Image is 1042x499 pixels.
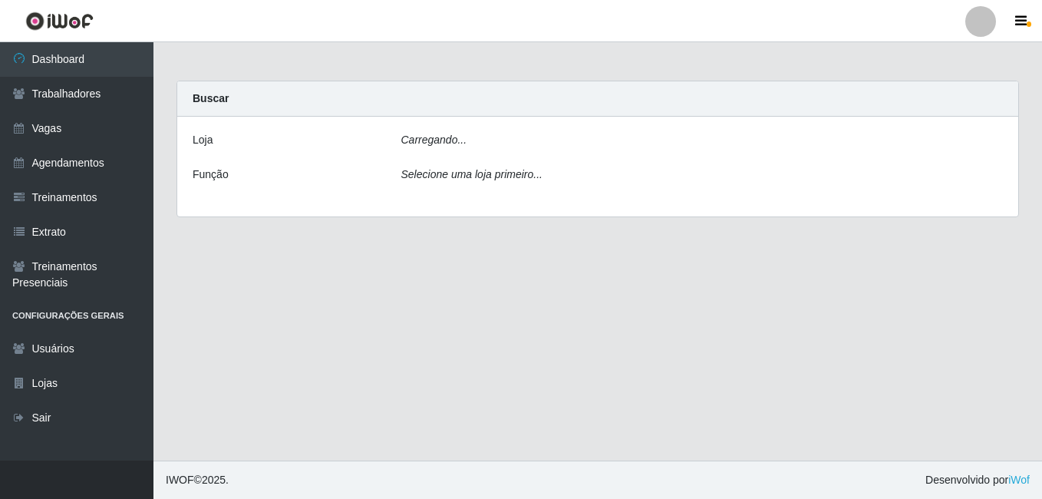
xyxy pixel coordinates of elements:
[193,92,229,104] strong: Buscar
[193,132,213,148] label: Loja
[401,168,542,180] i: Selecione uma loja primeiro...
[166,474,194,486] span: IWOF
[401,134,467,146] i: Carregando...
[25,12,94,31] img: CoreUI Logo
[166,472,229,488] span: © 2025 .
[925,472,1030,488] span: Desenvolvido por
[1008,474,1030,486] a: iWof
[193,167,229,183] label: Função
